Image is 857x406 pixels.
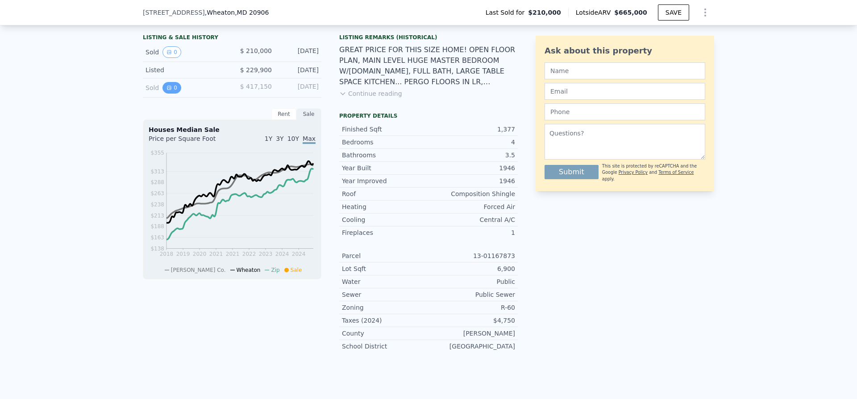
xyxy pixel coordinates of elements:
[428,138,515,147] div: 4
[619,170,648,175] a: Privacy Policy
[209,251,223,257] tspan: 2021
[342,264,428,273] div: Lot Sqft
[150,168,164,175] tspan: $313
[150,223,164,230] tspan: $188
[428,342,515,351] div: [GEOGRAPHIC_DATA]
[271,108,296,120] div: Rent
[276,135,283,142] span: 3Y
[428,316,515,325] div: $4,750
[545,45,705,57] div: Ask about this property
[428,290,515,299] div: Public Sewer
[342,251,428,260] div: Parcel
[428,151,515,160] div: 3.5
[428,164,515,172] div: 1946
[339,45,518,87] div: GREAT PRICE FOR THIS SIZE HOME! OPEN FLOOR PLAN, MAIN LEVEL HUGE MASTER BEDROOM W/[DOMAIN_NAME], ...
[342,176,428,185] div: Year Improved
[150,179,164,185] tspan: $288
[171,267,226,273] span: [PERSON_NAME] Co.
[162,82,181,94] button: View historical data
[658,170,694,175] a: Terms of Service
[658,4,689,21] button: SAVE
[428,264,515,273] div: 6,900
[237,267,261,273] span: Wheaton
[428,125,515,134] div: 1,377
[150,201,164,208] tspan: $238
[149,125,316,134] div: Houses Median Sale
[146,66,225,74] div: Listed
[205,8,269,17] span: , Wheaton
[428,303,515,312] div: R-60
[342,290,428,299] div: Sewer
[240,66,272,74] span: $ 229,900
[428,215,515,224] div: Central A/C
[240,83,272,90] span: $ 417,150
[150,234,164,241] tspan: $163
[342,202,428,211] div: Heating
[279,82,319,94] div: [DATE]
[528,8,561,17] span: $210,000
[235,9,269,16] span: , MD 20906
[162,46,181,58] button: View historical data
[428,176,515,185] div: 1946
[428,277,515,286] div: Public
[150,150,164,156] tspan: $355
[576,8,614,17] span: Lotside ARV
[240,47,272,54] span: $ 210,000
[150,246,164,252] tspan: $138
[143,8,205,17] span: [STREET_ADDRESS]
[259,251,273,257] tspan: 2023
[150,213,164,219] tspan: $213
[342,215,428,224] div: Cooling
[545,62,705,79] input: Name
[303,135,316,144] span: Max
[160,251,174,257] tspan: 2018
[296,108,321,120] div: Sale
[271,267,279,273] span: Zip
[342,316,428,325] div: Taxes (2024)
[149,134,232,148] div: Price per Square Foot
[242,251,256,257] tspan: 2022
[342,189,428,198] div: Roof
[342,303,428,312] div: Zoning
[428,202,515,211] div: Forced Air
[339,89,402,98] button: Continue reading
[150,190,164,197] tspan: $263
[146,82,225,94] div: Sold
[696,4,714,21] button: Show Options
[342,277,428,286] div: Water
[275,251,289,257] tspan: 2024
[342,228,428,237] div: Fireplaces
[339,112,518,119] div: Property details
[287,135,299,142] span: 10Y
[428,228,515,237] div: 1
[428,329,515,338] div: [PERSON_NAME]
[428,251,515,260] div: 13-01167873
[146,46,225,58] div: Sold
[176,251,190,257] tspan: 2019
[545,103,705,120] input: Phone
[279,46,319,58] div: [DATE]
[342,329,428,338] div: County
[342,164,428,172] div: Year Built
[614,9,647,16] span: $665,000
[226,251,240,257] tspan: 2021
[193,251,207,257] tspan: 2020
[342,151,428,160] div: Bathrooms
[342,342,428,351] div: School District
[428,189,515,198] div: Composition Shingle
[545,83,705,100] input: Email
[486,8,528,17] span: Last Sold for
[342,138,428,147] div: Bedrooms
[279,66,319,74] div: [DATE]
[292,251,306,257] tspan: 2024
[143,34,321,43] div: LISTING & SALE HISTORY
[339,34,518,41] div: Listing Remarks (Historical)
[545,165,599,179] button: Submit
[265,135,272,142] span: 1Y
[342,125,428,134] div: Finished Sqft
[291,267,302,273] span: Sale
[602,163,705,182] div: This site is protected by reCAPTCHA and the Google and apply.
